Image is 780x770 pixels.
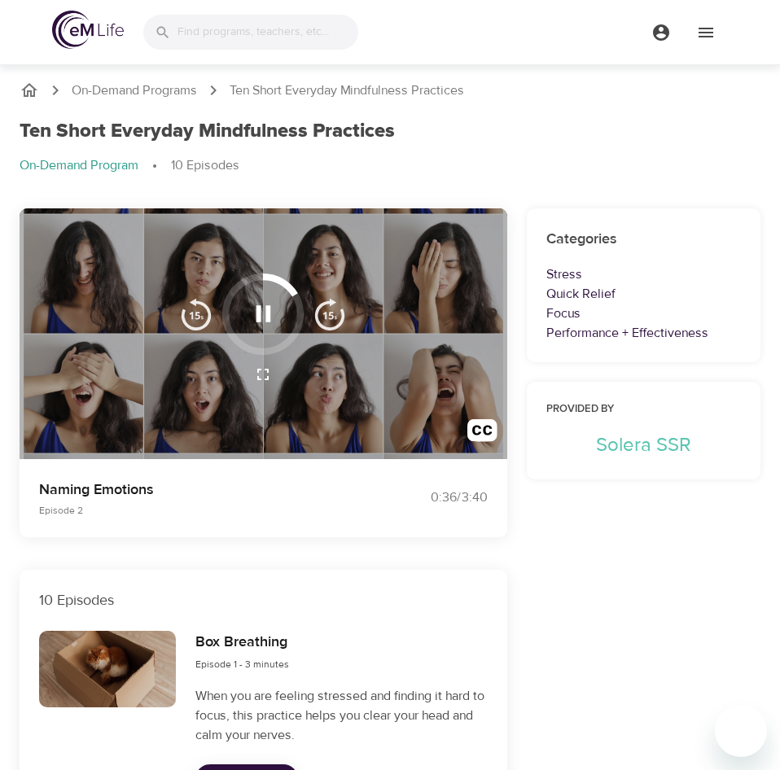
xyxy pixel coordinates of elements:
[177,15,358,50] input: Find programs, teachers, etc...
[230,81,464,100] p: Ten Short Everyday Mindfulness Practices
[638,10,683,55] button: menu
[546,401,741,418] h6: Provided by
[20,156,760,176] nav: breadcrumb
[171,156,239,175] p: 10 Episodes
[195,658,289,671] span: Episode 1 - 3 minutes
[20,120,395,143] h1: Ten Short Everyday Mindfulness Practices
[195,631,289,654] h6: Box Breathing
[683,10,728,55] button: menu
[39,589,488,611] p: 10 Episodes
[390,488,488,507] div: 0:36 / 3:40
[546,228,741,252] h6: Categories
[180,298,213,330] img: 15s_prev.svg
[546,284,741,304] p: Quick Relief
[313,298,346,330] img: 15s_next.svg
[546,323,741,343] p: Performance + Effectiveness
[195,686,488,745] p: When you are feeling stressed and finding it hard to focus, this practice helps you clear your he...
[715,705,767,757] iframe: Button to launch messaging window
[546,265,741,284] p: Stress
[72,81,197,100] a: On-Demand Programs
[20,156,138,175] p: On-Demand Program
[546,304,741,323] p: Focus
[39,479,370,501] p: Naming Emotions
[546,431,741,460] p: Solera SSR
[20,81,760,100] nav: breadcrumb
[39,503,370,518] p: Episode 2
[52,11,124,49] img: logo
[467,419,497,449] img: open_caption.svg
